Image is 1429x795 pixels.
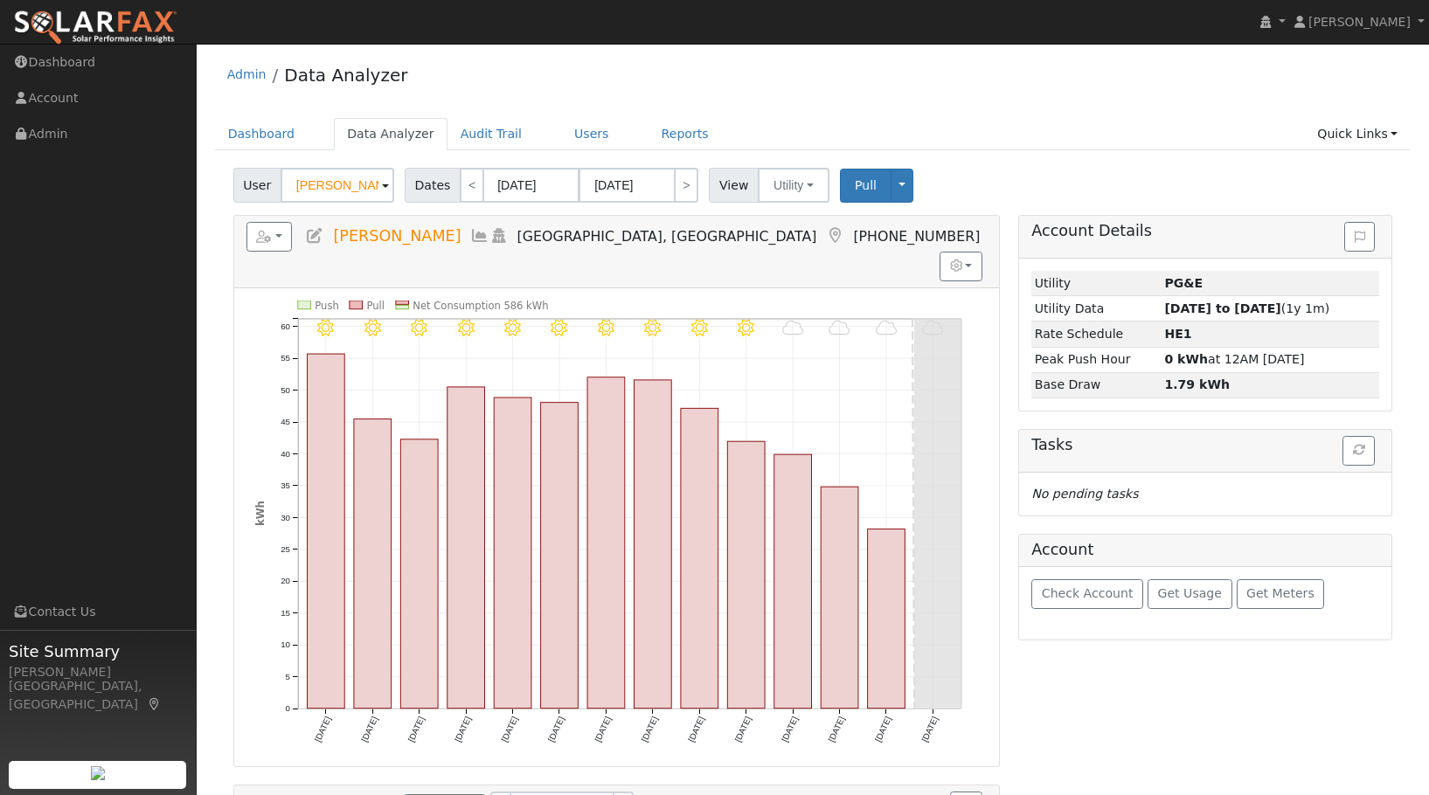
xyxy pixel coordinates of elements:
[540,403,578,709] rect: onclick=""
[1164,276,1203,290] strong: ID: 17374607, authorized: 10/06/25
[334,118,447,150] a: Data Analyzer
[281,168,394,203] input: Select a User
[840,169,891,203] button: Pull
[307,354,344,709] rect: onclick=""
[281,321,290,331] text: 60
[738,319,754,335] i: 10/01 - Clear
[1164,301,1329,315] span: (1y 1m)
[253,501,266,526] text: kWh
[285,703,290,713] text: 0
[691,319,708,335] i: 9/30 - Clear
[593,715,613,743] text: [DATE]
[587,377,625,709] rect: onclick=""
[1158,586,1222,600] span: Get Usage
[919,715,940,743] text: [DATE]
[561,118,622,150] a: Users
[1031,321,1162,347] td: Rate Schedule
[1031,372,1162,397] td: Base Draw
[1031,579,1143,609] button: Check Account
[1342,436,1375,466] button: Refresh
[233,168,281,203] span: User
[686,715,706,743] text: [DATE]
[354,418,392,708] rect: onclick=""
[147,697,163,711] a: Map
[91,766,105,780] img: retrieve
[215,118,309,150] a: Dashboard
[285,672,290,681] text: 5
[1344,222,1375,252] button: Issue History
[551,319,567,335] i: 9/27 - Clear
[317,319,334,335] i: 9/22 - Clear
[9,663,187,681] div: [PERSON_NAME]
[1164,301,1280,315] strong: [DATE] to [DATE]
[1031,271,1162,296] td: Utility
[227,67,267,81] a: Admin
[281,449,290,459] text: 40
[780,715,800,743] text: [DATE]
[517,228,817,245] span: [GEOGRAPHIC_DATA], [GEOGRAPHIC_DATA]
[674,168,698,203] a: >
[281,544,290,554] text: 25
[868,529,905,708] rect: onclick=""
[774,454,812,709] rect: onclick=""
[829,319,850,335] i: 10/03 - Cloudy
[494,397,531,709] rect: onclick=""
[470,227,489,245] a: Multi-Series Graph
[504,319,521,335] i: 9/26 - Clear
[1031,541,1093,558] h5: Account
[281,417,290,426] text: 45
[315,300,338,312] text: Push
[281,480,290,490] text: 35
[405,168,461,203] span: Dates
[364,319,380,335] i: 9/23 - Clear
[1164,327,1191,341] strong: Q
[305,227,324,245] a: Edit User (38337)
[457,319,474,335] i: 9/25 - Clear
[853,228,980,245] span: [PHONE_NUMBER]
[681,408,718,708] rect: onclick=""
[281,353,290,363] text: 55
[1304,118,1411,150] a: Quick Links
[825,227,844,245] a: Map
[400,439,438,709] rect: onclick=""
[9,677,187,714] div: [GEOGRAPHIC_DATA], [GEOGRAPHIC_DATA]
[366,300,385,312] text: Pull
[284,65,407,86] a: Data Analyzer
[447,387,485,709] rect: onclick=""
[1148,579,1232,609] button: Get Usage
[758,168,829,203] button: Utility
[312,715,332,743] text: [DATE]
[1237,579,1325,609] button: Get Meters
[1031,436,1379,454] h5: Tasks
[406,715,426,743] text: [DATE]
[1031,296,1162,321] td: Utility Data
[644,319,661,335] i: 9/29 - Clear
[447,118,535,150] a: Audit Trail
[489,227,509,245] a: Login As (last Never)
[453,715,473,743] text: [DATE]
[1162,347,1379,372] td: at 12AM [DATE]
[1164,377,1230,391] strong: 1.79 kWh
[281,608,290,618] text: 15
[1164,352,1208,366] strong: 0 kWh
[821,487,858,709] rect: onclick=""
[727,441,765,709] rect: onclick=""
[826,715,846,743] text: [DATE]
[1031,347,1162,372] td: Peak Push Hour
[281,512,290,522] text: 30
[281,385,290,395] text: 50
[1246,586,1315,600] span: Get Meters
[499,715,519,743] text: [DATE]
[333,227,461,245] span: [PERSON_NAME]
[1031,222,1379,240] h5: Account Details
[855,178,877,192] span: Pull
[709,168,759,203] span: View
[460,168,484,203] a: <
[1031,487,1138,501] i: No pending tasks
[634,380,671,709] rect: onclick=""
[598,319,614,335] i: 9/28 - Clear
[281,576,290,585] text: 20
[649,118,722,150] a: Reports
[782,319,804,335] i: 10/02 - Cloudy
[640,715,660,743] text: [DATE]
